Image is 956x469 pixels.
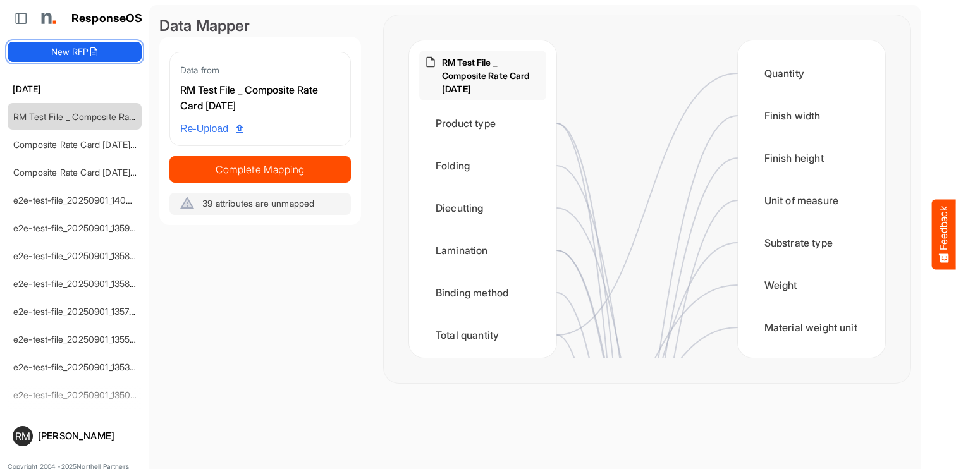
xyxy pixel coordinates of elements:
[169,156,351,183] button: Complete Mapping
[15,431,30,441] span: RM
[932,200,956,270] button: Feedback
[13,306,140,317] a: e2e-test-file_20250901_135720
[35,6,60,31] img: Northell
[8,42,142,62] button: New RFP
[13,111,190,122] a: RM Test File _ Composite Rate Card [DATE]
[170,161,350,178] span: Complete Mapping
[748,350,875,389] div: Substrate thickness
[748,96,875,135] div: Finish width
[419,231,546,270] div: Lamination
[13,139,163,150] a: Composite Rate Card [DATE]_smaller
[175,117,248,141] a: Re-Upload
[13,195,143,205] a: e2e-test-file_20250901_140009
[442,56,541,95] p: RM Test File _ Composite Rate Card [DATE]
[13,334,141,344] a: e2e-test-file_20250901_135509
[13,167,163,178] a: Composite Rate Card [DATE]_smaller
[748,265,875,305] div: Weight
[180,121,243,137] span: Re-Upload
[419,104,546,143] div: Product type
[180,63,340,77] div: Data from
[419,273,546,312] div: Binding method
[419,315,546,355] div: Total quantity
[159,15,361,37] div: Data Mapper
[13,222,140,233] a: e2e-test-file_20250901_135935
[8,82,142,96] h6: [DATE]
[202,198,314,209] span: 39 attributes are unmapped
[13,362,142,372] a: e2e-test-file_20250901_135300
[13,278,140,289] a: e2e-test-file_20250901_135827
[748,181,875,220] div: Unit of measure
[748,223,875,262] div: Substrate type
[748,138,875,178] div: Finish height
[748,54,875,93] div: Quantity
[180,82,340,114] div: RM Test File _ Composite Rate Card [DATE]
[38,431,137,441] div: [PERSON_NAME]
[419,188,546,228] div: Diecutting
[419,146,546,185] div: Folding
[13,250,140,261] a: e2e-test-file_20250901_135859
[71,12,143,25] h1: ResponseOS
[748,308,875,347] div: Material weight unit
